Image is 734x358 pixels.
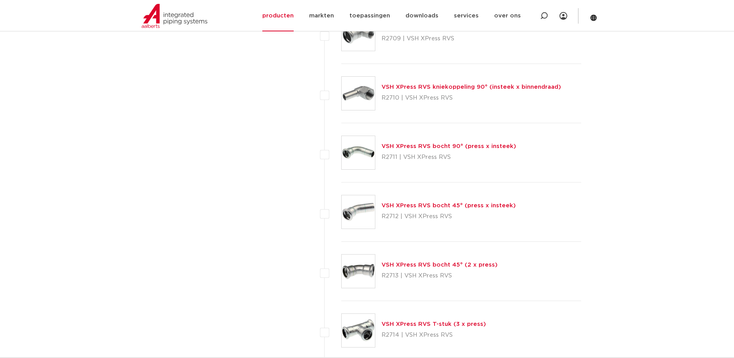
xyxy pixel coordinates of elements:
[382,329,486,341] p: R2714 | VSH XPress RVS
[342,136,375,169] img: Thumbnail for VSH XPress RVS bocht 90° (press x insteek)
[382,151,516,164] p: R2711 | VSH XPress RVS
[382,84,561,90] a: VSH XPress RVS kniekoppeling 90° (insteek x binnendraad)
[382,92,561,104] p: R2710 | VSH XPress RVS
[342,195,375,229] img: Thumbnail for VSH XPress RVS bocht 45° (press x insteek)
[382,321,486,327] a: VSH XPress RVS T-stuk (3 x press)
[382,262,498,268] a: VSH XPress RVS bocht 45° (2 x press)
[382,143,516,149] a: VSH XPress RVS bocht 90° (press x insteek)
[382,33,555,45] p: R2709 | VSH XPress RVS
[342,314,375,347] img: Thumbnail for VSH XPress RVS T-stuk (3 x press)
[342,17,375,51] img: Thumbnail for VSH XPress RVS kniekoppeling 90° (press x binnendraad)
[342,77,375,110] img: Thumbnail for VSH XPress RVS kniekoppeling 90° (insteek x binnendraad)
[382,270,498,282] p: R2713 | VSH XPress RVS
[382,203,516,208] a: VSH XPress RVS bocht 45° (press x insteek)
[342,255,375,288] img: Thumbnail for VSH XPress RVS bocht 45° (2 x press)
[382,210,516,223] p: R2712 | VSH XPress RVS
